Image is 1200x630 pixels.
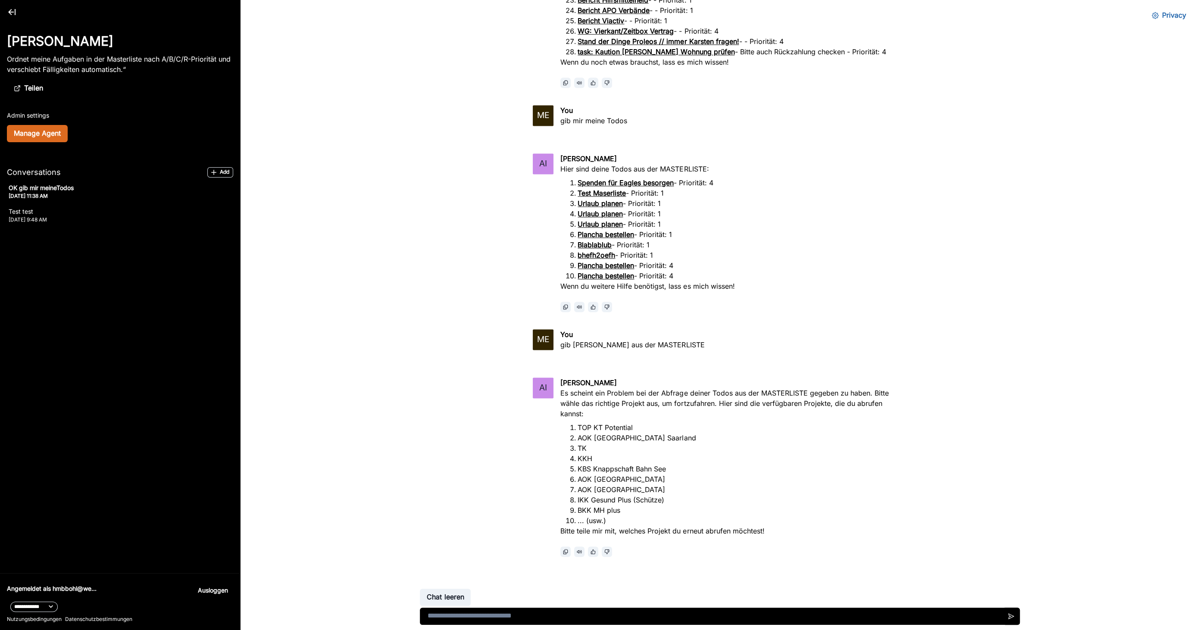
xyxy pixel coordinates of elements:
[578,271,734,281] li: - Priorität: 4
[578,261,634,270] a: Plancha bestellen
[578,27,674,35] a: WG: Vierkant/Zeitbox Vertrag
[560,377,907,388] p: [PERSON_NAME]
[560,526,907,536] p: Bitte teile mir mit, welches Projekt du erneut abrufen möchtest!
[578,188,734,198] li: - Priorität: 1
[7,584,97,598] p: Angemeldet als hmbbohl@we...
[560,115,627,126] p: gib mir meine Todos
[578,47,734,56] a: task: Kaution [PERSON_NAME] Wohnung prüfen
[578,260,734,271] li: - Priorität: 4
[578,178,734,188] li: - Priorität: 4
[7,615,62,623] a: Nutzungsbedingungen
[9,216,233,224] p: [DATE] 9:48 AM
[537,335,550,343] div: M E
[578,209,623,218] a: Urlaub planen
[578,16,907,26] li: - - Priorität: 1
[578,219,734,229] li: - Priorität: 1
[588,302,598,312] button: thumbs_up
[539,159,547,168] div: An Ifffy
[578,178,674,187] a: Spenden für Eagles besorgen
[560,546,571,557] button: Copy
[578,453,907,464] li: KKH
[588,78,598,88] button: thumbs_up
[9,183,233,192] p: OK gib mir meineTodos
[1003,608,1020,625] button: Send message
[578,251,615,259] a: bhefh2oefh
[420,589,471,606] button: Chat leeren
[560,329,704,340] p: You
[578,505,907,515] li: BKK MH plus
[578,37,739,46] a: Stand der Dinge Proleos // immer Karsten fragen!
[560,153,734,164] p: [PERSON_NAME]
[578,422,907,433] li: TOP KT Potential
[65,615,132,623] a: Datenschutzbestimmungen
[539,384,547,392] div: An Ifffy
[560,388,907,419] p: Es scheint ein Problem bei der Abfrage deiner Todos aus der MASTERLISTE gegeben zu haben. Bitte w...
[193,584,233,598] button: Ausloggen
[578,6,650,15] a: Bericht APO Verbände
[560,164,734,174] p: Hier sind deine Todos aus der MASTERLISTE:
[602,546,612,557] button: thumbs_down
[560,340,704,350] p: gib [PERSON_NAME] aus der MASTERLISTE
[578,484,907,495] li: AOK [GEOGRAPHIC_DATA]
[574,302,584,312] button: Read aloud
[9,192,233,200] p: [DATE] 11:38 AM
[578,189,626,197] a: Test Maserliste
[578,464,907,474] li: KBS Knappschaft Bahn See
[7,166,61,178] p: Conversations
[578,5,907,16] li: - - Priorität: 1
[207,167,233,178] button: Add
[7,33,233,49] h2: [PERSON_NAME]
[7,54,233,75] p: Ordnet meine Aufgaben in der Masterliste nach A/B/C/R-Priorität und verschiebt Fälligkeiten autom...
[574,546,584,557] button: Read aloud
[7,80,50,97] button: Teilen
[578,47,907,57] li: - Bitte auch Rückzahlung checken - Priorität: 4
[578,198,734,209] li: - Priorität: 1
[578,199,623,208] a: Urlaub planen
[602,302,612,312] button: thumbs_down
[560,281,734,291] p: Wenn du weitere Hilfe benötigst, lass es mich wissen!
[602,78,612,88] button: thumbs_down
[560,78,571,88] button: Copy
[7,111,233,120] p: Admin settings
[578,495,907,505] li: IKK Gesund Plus (Schütze)
[578,515,907,526] li: ... (usw.)
[560,302,571,312] button: Copy
[1145,7,1193,24] button: Privacy Settings
[588,546,598,557] button: thumbs_up
[578,36,907,47] li: - - Priorität: 4
[578,250,734,260] li: - Priorität: 1
[560,57,907,67] p: Wenn du noch etwas brauchst, lass es mich wissen!
[578,209,734,219] li: - Priorität: 1
[578,26,907,36] li: - - Priorität: 4
[578,433,907,443] li: AOK [GEOGRAPHIC_DATA] Saarland
[578,240,612,249] a: Blablablub
[578,240,734,250] li: - Priorität: 1
[578,443,907,453] li: TK
[7,125,68,142] button: Manage Agent
[578,16,624,25] a: Bericht Viactiv
[578,474,907,484] li: AOK [GEOGRAPHIC_DATA]
[578,220,623,228] a: Urlaub planen
[9,207,233,216] p: Test test
[578,229,734,240] li: - Priorität: 1
[578,230,634,239] a: Plancha bestellen
[537,111,550,119] div: M E
[574,78,584,88] button: Read aloud
[578,271,634,280] a: Plancha bestellen
[560,105,627,115] p: You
